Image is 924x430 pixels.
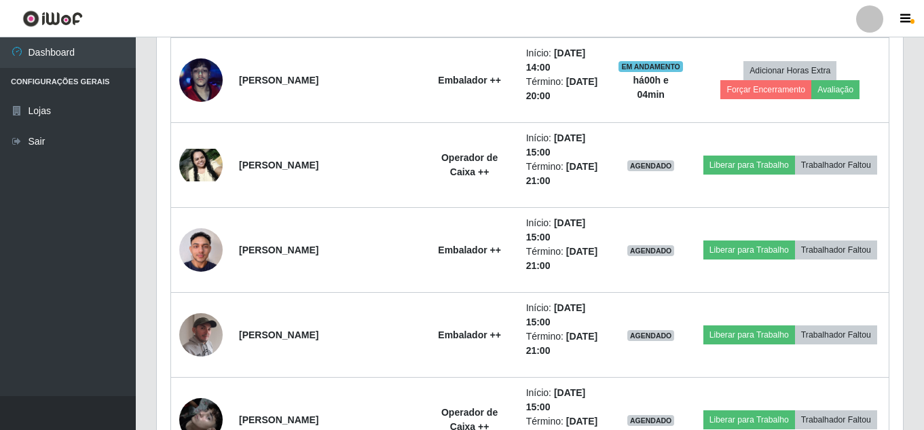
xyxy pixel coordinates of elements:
button: Liberar para Trabalho [703,410,795,429]
strong: [PERSON_NAME] [239,160,318,171]
button: Trabalhador Faltou [795,325,877,344]
li: Término: [526,75,602,103]
button: Adicionar Horas Extra [743,61,836,80]
li: Início: [526,386,602,414]
button: Trabalhador Faltou [795,156,877,175]
button: Trabalhador Faltou [795,410,877,429]
time: [DATE] 15:00 [526,302,586,327]
strong: há 00 h e 04 min [633,75,669,100]
img: 1753556244434.jpeg [179,41,223,119]
time: [DATE] 14:00 [526,48,586,73]
li: Início: [526,46,602,75]
li: Término: [526,245,602,273]
img: 1754834692100.jpeg [179,221,223,279]
img: 1754843308971.jpeg [179,149,223,181]
li: Término: [526,160,602,188]
time: [DATE] 15:00 [526,132,586,158]
span: AGENDADO [627,245,675,256]
li: Início: [526,216,602,245]
li: Término: [526,329,602,358]
strong: [PERSON_NAME] [239,245,318,255]
img: 1754222281975.jpeg [179,308,223,362]
span: AGENDADO [627,415,675,426]
button: Liberar para Trabalho [703,156,795,175]
strong: [PERSON_NAME] [239,329,318,340]
strong: Embalador ++ [438,245,501,255]
strong: Embalador ++ [438,75,501,86]
li: Início: [526,131,602,160]
button: Liberar para Trabalho [703,325,795,344]
time: [DATE] 15:00 [526,217,586,243]
time: [DATE] 15:00 [526,387,586,412]
button: Forçar Encerramento [720,80,811,99]
span: EM ANDAMENTO [618,61,683,72]
button: Trabalhador Faltou [795,240,877,259]
strong: [PERSON_NAME] [239,414,318,425]
span: AGENDADO [627,160,675,171]
button: Liberar para Trabalho [703,240,795,259]
li: Início: [526,301,602,329]
strong: Operador de Caixa ++ [441,152,498,177]
strong: Embalador ++ [438,329,501,340]
img: CoreUI Logo [22,10,83,27]
button: Avaliação [811,80,860,99]
span: AGENDADO [627,330,675,341]
strong: [PERSON_NAME] [239,75,318,86]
